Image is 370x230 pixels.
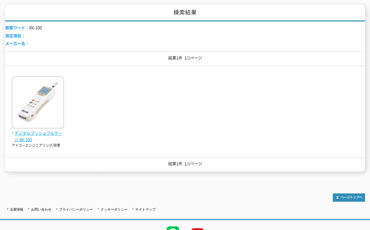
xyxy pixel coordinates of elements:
h1: 検索結果 [5,5,365,22]
span: 検索ワード： [5,25,29,30]
li: RX-100 [5,25,42,31]
p: 結果1件 1/1ページ [5,55,365,61]
a: サイトマップ [135,208,156,211]
a: プライバシーポリシー [59,208,93,211]
a: お問い合わせ [31,208,51,211]
a: クッキーポリシー [101,208,128,211]
a: デジタルプッシュプルゲージ RX-100 [12,124,64,143]
p: アイコーエンジニアリング/荷重 [12,143,64,148]
img: RX-100 [12,76,64,130]
span: メーカー名： [5,40,29,46]
span: 測定項目： [5,33,25,38]
span: デジタルプッシュプルゲージ RX-100 [12,130,64,143]
p: 結果1件 1/1ページ [5,161,365,167]
a: 企業情報 [10,208,23,211]
img: トップページへ [333,193,365,202]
